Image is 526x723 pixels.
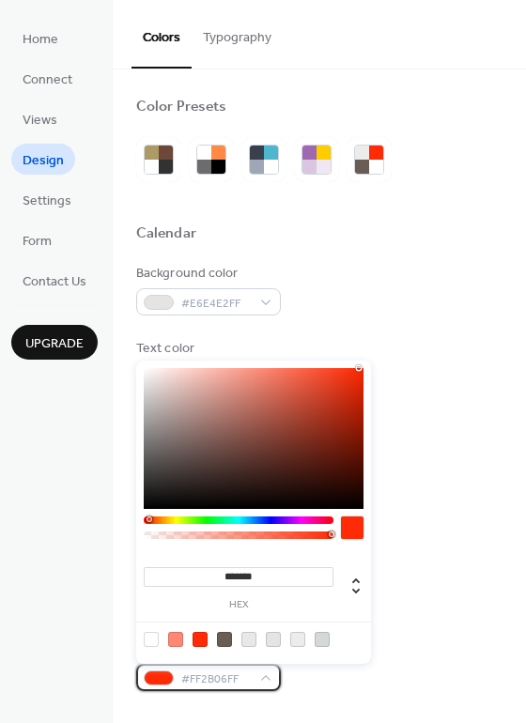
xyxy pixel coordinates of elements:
[11,224,63,255] a: Form
[23,111,57,131] span: Views
[23,70,72,90] span: Connect
[11,63,84,94] a: Connect
[11,103,69,134] a: Views
[290,632,305,647] div: rgb(237, 236, 235)
[23,151,64,171] span: Design
[23,232,52,252] span: Form
[11,325,98,360] button: Upgrade
[11,23,70,54] a: Home
[144,600,333,610] label: hex
[136,98,226,117] div: Color Presets
[315,632,330,647] div: rgb(213, 216, 216)
[181,669,251,689] span: #FF2B06FF
[144,632,159,647] div: rgb(255, 255, 255)
[11,144,75,175] a: Design
[25,334,84,354] span: Upgrade
[168,632,183,647] div: rgb(255, 135, 115)
[136,339,277,359] div: Text color
[23,30,58,50] span: Home
[11,184,83,215] a: Settings
[241,632,256,647] div: rgb(234, 232, 230)
[266,632,281,647] div: rgb(230, 228, 226)
[181,294,251,314] span: #E6E4E2FF
[217,632,232,647] div: rgb(106, 93, 83)
[136,264,277,284] div: Background color
[23,192,71,211] span: Settings
[193,632,208,647] div: rgb(255, 43, 6)
[11,265,98,296] a: Contact Us
[136,224,196,244] div: Calendar
[23,272,86,292] span: Contact Us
